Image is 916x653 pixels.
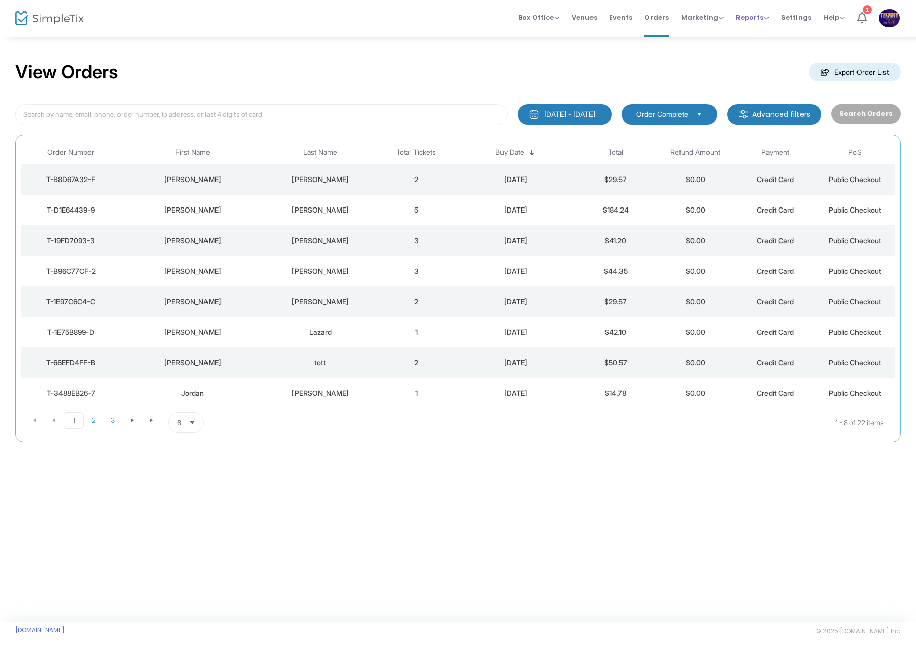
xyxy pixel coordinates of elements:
[636,109,688,120] span: Order Complete
[123,327,262,337] div: Brian
[757,175,794,184] span: Credit Card
[656,286,735,317] td: $0.00
[459,327,573,337] div: 8/17/2025
[781,5,811,31] span: Settings
[123,358,262,368] div: jeffrey
[829,266,881,275] span: Public Checkout
[267,358,374,368] div: tott
[23,174,118,185] div: T-B8D67A32-F
[21,140,895,408] div: Data table
[123,235,262,246] div: Patrick
[656,140,735,164] th: Refund Amount
[576,347,656,378] td: $50.57
[736,13,769,22] span: Reports
[495,148,524,157] span: Buy Date
[376,164,456,195] td: 2
[303,148,337,157] span: Last Name
[64,412,84,429] span: Page 1
[305,412,884,433] kendo-pager-info: 1 - 8 of 22 items
[459,358,573,368] div: 8/17/2025
[15,626,65,634] a: [DOMAIN_NAME]
[809,63,901,81] m-button: Export Order List
[823,13,845,22] span: Help
[147,416,156,424] span: Go to the last page
[376,140,456,164] th: Total Tickets
[123,205,262,215] div: Keith
[656,164,735,195] td: $0.00
[757,358,794,367] span: Credit Card
[376,286,456,317] td: 2
[544,109,595,120] div: [DATE] - [DATE]
[15,104,508,125] input: Search by name, email, phone, order number, ip address, or last 4 digits of card
[576,195,656,225] td: $184.24
[376,256,456,286] td: 3
[518,13,559,22] span: Box Office
[829,236,881,245] span: Public Checkout
[829,297,881,306] span: Public Checkout
[576,225,656,256] td: $41.20
[528,149,536,157] span: Sortable
[757,297,794,306] span: Credit Card
[529,109,539,120] img: monthly
[459,235,573,246] div: 8/17/2025
[23,235,118,246] div: T-19FD7093-3
[518,104,612,125] button: [DATE] - [DATE]
[267,327,374,337] div: Lazard
[123,296,262,307] div: John
[757,266,794,275] span: Credit Card
[23,358,118,368] div: T-66EFD4FF-B
[644,5,669,31] span: Orders
[656,347,735,378] td: $0.00
[576,256,656,286] td: $44.35
[829,175,881,184] span: Public Checkout
[103,412,123,428] span: Page 3
[128,416,136,424] span: Go to the next page
[376,195,456,225] td: 5
[185,413,199,432] button: Select
[609,5,632,31] span: Events
[459,174,573,185] div: 8/17/2025
[757,236,794,245] span: Credit Card
[47,148,94,157] span: Order Number
[459,205,573,215] div: 8/17/2025
[376,225,456,256] td: 3
[848,148,862,157] span: PoS
[23,327,118,337] div: T-1E75B899-D
[267,266,374,276] div: Friedman
[459,296,573,307] div: 8/17/2025
[727,104,821,125] m-button: Advanced filters
[576,378,656,408] td: $14.78
[738,109,749,120] img: filter
[829,205,881,214] span: Public Checkout
[23,205,118,215] div: T-D1E64439-9
[376,317,456,347] td: 1
[757,205,794,214] span: Credit Card
[267,235,374,246] div: Harris
[761,148,789,157] span: Payment
[757,389,794,397] span: Credit Card
[829,328,881,336] span: Public Checkout
[175,148,210,157] span: First Name
[177,418,181,428] span: 8
[15,61,119,83] h2: View Orders
[142,412,161,428] span: Go to the last page
[576,164,656,195] td: $29.57
[267,388,374,398] div: Oginski
[829,358,881,367] span: Public Checkout
[459,388,573,398] div: 8/17/2025
[123,266,262,276] div: Joshua
[376,347,456,378] td: 2
[267,174,374,185] div: Cuadra
[757,328,794,336] span: Credit Card
[863,5,872,14] div: 1
[123,174,262,185] div: Erick
[23,296,118,307] div: T-1E97C6C4-C
[576,286,656,317] td: $29.57
[23,266,118,276] div: T-B96C77CF-2
[267,296,374,307] div: DiPaolo
[829,389,881,397] span: Public Checkout
[459,266,573,276] div: 8/17/2025
[572,5,597,31] span: Venues
[23,388,118,398] div: T-3488EB26-7
[681,13,724,22] span: Marketing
